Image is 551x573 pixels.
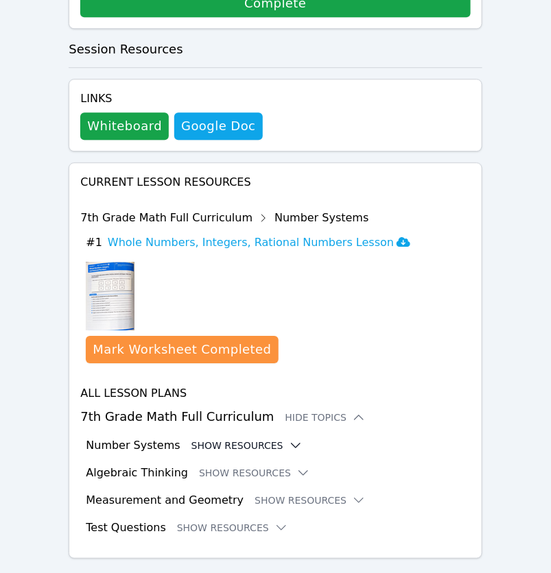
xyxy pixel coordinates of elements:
[86,520,166,536] h3: Test Questions
[69,40,482,59] h3: Session Resources
[174,112,262,140] a: Google Doc
[177,521,288,535] button: Show Resources
[255,493,366,507] button: Show Resources
[86,234,421,251] button: #1Whole Numbers, Integers, Rational Numbers Lesson
[93,340,271,359] div: Mark Worksheet Completed
[80,385,470,402] h4: All Lesson Plans
[86,234,102,251] span: # 1
[86,262,134,330] img: Whole Numbers, Integers, Rational Numbers Lesson
[80,207,421,229] div: 7th Grade Math Full Curriculum Number Systems
[86,465,188,481] h3: Algebraic Thinking
[80,90,262,107] h4: Links
[86,492,244,509] h3: Measurement and Geometry
[199,466,310,480] button: Show Resources
[80,174,470,191] h4: Current Lesson Resources
[191,439,303,452] button: Show Resources
[80,407,470,426] h3: 7th Grade Math Full Curriculum
[86,437,180,454] h3: Number Systems
[285,411,366,424] button: Hide Topics
[108,234,410,251] h3: Whole Numbers, Integers, Rational Numbers Lesson
[80,112,169,140] button: Whiteboard
[86,336,278,363] button: Mark Worksheet Completed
